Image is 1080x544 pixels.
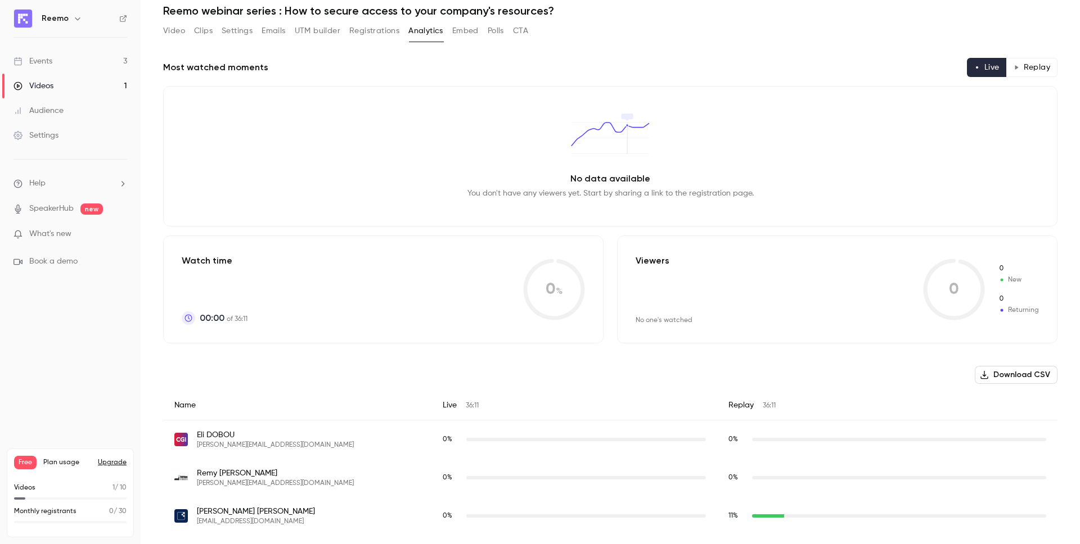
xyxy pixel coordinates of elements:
span: [PERSON_NAME][EMAIL_ADDRESS][DOMAIN_NAME] [197,441,354,450]
span: 0 % [728,474,738,481]
p: of 36:11 [200,311,247,325]
iframe: Noticeable Trigger [114,229,127,239]
div: Videos [13,80,53,92]
div: Name [163,391,431,420]
span: Live watch time [443,434,461,445]
li: help-dropdown-opener [13,178,127,189]
div: Audience [13,105,64,116]
span: Live watch time [443,473,461,483]
div: kmehring@pixelpower.com [163,497,1057,535]
button: CTA [513,22,528,40]
span: 0 % [443,436,452,443]
span: new [80,203,103,215]
div: No one's watched [636,316,692,325]
button: Replay [1006,58,1057,77]
span: 0 [109,508,114,515]
span: 00:00 [200,311,224,325]
h6: Reemo [42,13,69,24]
span: 0 % [443,474,452,481]
p: Videos [14,483,35,493]
button: Clips [194,22,213,40]
img: cgi.com [174,433,188,446]
div: Settings [13,130,58,141]
img: fabrique-d-images.com [174,471,188,484]
button: Settings [222,22,253,40]
span: 1 [112,484,115,491]
p: Monthly registrants [14,506,76,516]
span: [PERSON_NAME][EMAIL_ADDRESS][DOMAIN_NAME] [197,479,354,488]
span: Plan usage [43,458,91,467]
button: Upgrade [98,458,127,467]
div: Replay [717,391,1057,420]
span: Help [29,178,46,189]
span: [EMAIL_ADDRESS][DOMAIN_NAME] [197,517,315,526]
button: UTM builder [295,22,340,40]
p: You don't have any viewers yet. Start by sharing a link to the registration page. [467,188,754,199]
span: 36:11 [466,402,479,409]
button: Emails [262,22,285,40]
span: 36:11 [763,402,776,409]
p: Viewers [636,254,669,268]
p: No data available [570,172,650,185]
span: Returning [998,294,1039,304]
span: Live watch time [443,511,461,521]
p: / 10 [112,483,127,493]
span: New [998,275,1039,285]
button: Polls [488,22,504,40]
div: eli.dobou@cgi.com [163,420,1057,459]
span: Replay watch time [728,434,746,445]
span: Returning [998,305,1039,315]
span: Book a demo [29,256,78,268]
p: Watch time [182,254,247,268]
button: Embed [452,22,479,40]
p: / 30 [109,506,127,516]
button: Video [163,22,185,40]
span: 0 % [728,436,738,443]
span: Remy [PERSON_NAME] [197,468,354,479]
button: Analytics [408,22,443,40]
span: 11 % [728,513,738,519]
span: New [998,264,1039,274]
div: Live [431,391,717,420]
div: r.guillaume@fabrique-d-images.com [163,459,1057,497]
a: SpeakerHub [29,203,74,215]
button: Live [967,58,1007,77]
img: pixelpower.com [174,509,188,523]
span: 0 % [443,513,452,519]
img: Reemo [14,10,32,28]
span: Eli DOBOU [197,429,354,441]
button: Download CSV [975,366,1057,384]
span: Replay watch time [728,511,746,521]
span: [PERSON_NAME] [PERSON_NAME] [197,506,315,517]
span: Free [14,456,37,469]
h1: Reemo webinar series : How to secure access to your company's resources? [163,4,1057,17]
span: Replay watch time [728,473,746,483]
button: Registrations [349,22,399,40]
h2: Most watched moments [163,61,268,74]
span: What's new [29,228,71,240]
div: Events [13,56,52,67]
